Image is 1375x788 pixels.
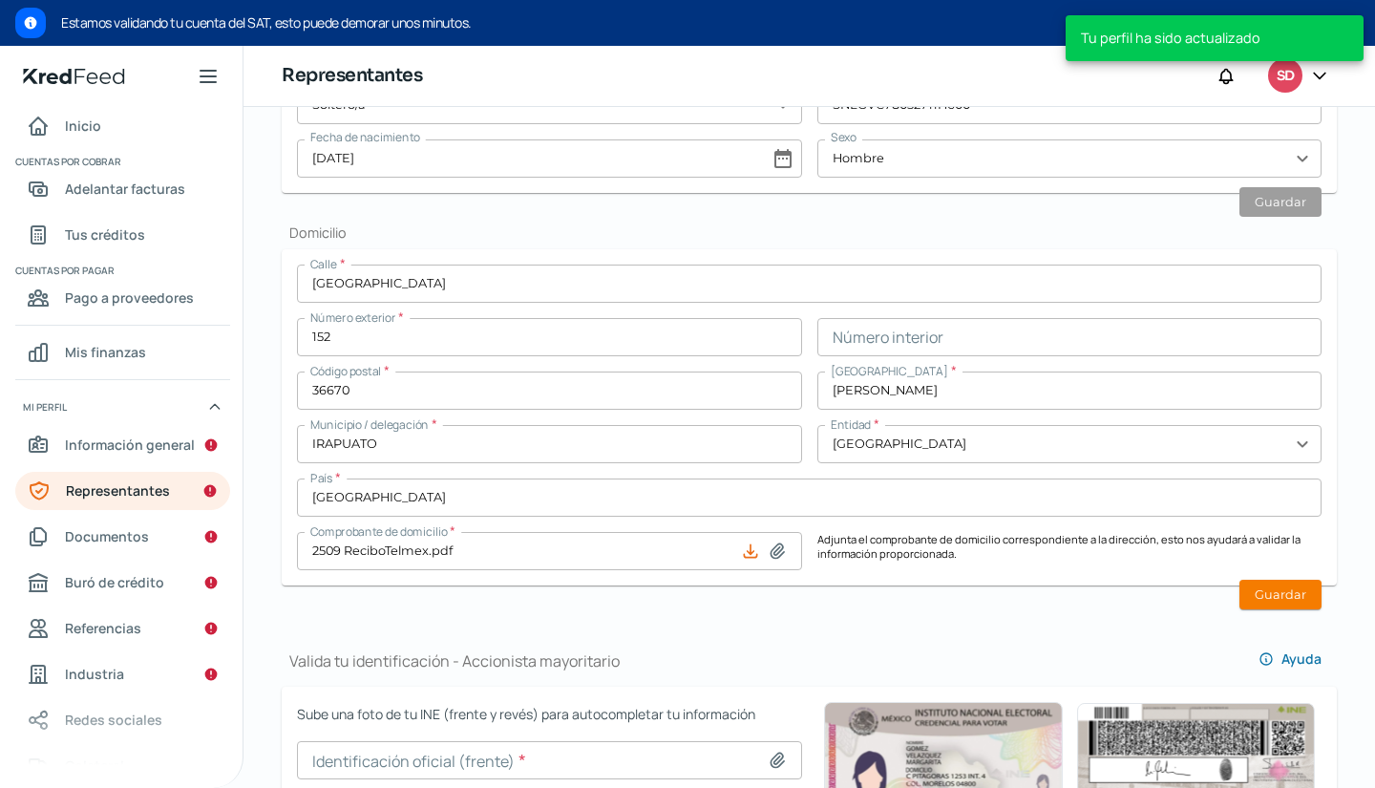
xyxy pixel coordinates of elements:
h2: Domicilio [282,224,1337,242]
span: Redes sociales [65,708,162,732]
span: Adelantar facturas [65,177,185,201]
span: Documentos [65,524,149,548]
a: Inicio [15,107,230,145]
span: [GEOGRAPHIC_DATA] [831,363,948,379]
span: Buró de crédito [65,570,164,594]
button: Guardar [1239,187,1322,217]
span: Cuentas por pagar [15,262,227,279]
span: Industria [65,662,124,686]
a: Pago a proveedores [15,279,230,317]
a: Documentos [15,518,230,556]
span: Municipio / delegación [310,416,429,433]
span: Calle [310,256,337,272]
span: Inicio [65,114,101,138]
span: Sube una foto de tu INE (frente y revés) para autocompletar tu información [297,702,802,726]
span: País [310,470,332,486]
a: Representantes [15,472,230,510]
span: Fecha de nacimiento [310,129,420,145]
span: Mis finanzas [65,340,146,364]
span: Comprobante de domicilio [310,523,447,540]
span: Código postal [310,363,381,379]
span: Pago a proveedores [65,286,194,309]
a: Referencias [15,609,230,648]
a: Mis finanzas [15,333,230,372]
span: Cuentas por cobrar [15,153,227,170]
span: Referencias [65,616,141,640]
span: Tus créditos [65,223,145,246]
a: Información general [15,426,230,464]
a: Adelantar facturas [15,170,230,208]
span: Representantes [66,479,170,502]
span: Información general [65,433,195,457]
a: Colateral [15,747,230,785]
span: Colateral [65,754,124,777]
a: Industria [15,655,230,693]
div: Tu perfil ha sido actualizado [1066,15,1364,61]
a: Tus créditos [15,216,230,254]
a: Buró de crédito [15,564,230,602]
button: Ayuda [1243,640,1337,678]
span: Estamos validando tu cuenta del SAT, esto puede demorar unos minutos. [61,11,1360,34]
span: Entidad [831,416,871,433]
h1: Representantes [282,62,422,90]
span: Sexo [831,129,857,145]
span: SD [1277,65,1294,88]
h1: Valida tu identificación - Accionista mayoritario [282,650,620,671]
span: Número exterior [310,309,395,326]
span: Ayuda [1281,652,1322,666]
a: Redes sociales [15,701,230,739]
span: Mi perfil [23,398,67,415]
button: Guardar [1239,580,1322,609]
p: Adjunta el comprobante de domicilio correspondiente a la dirección, esto nos ayudará a validar la... [817,532,1322,570]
